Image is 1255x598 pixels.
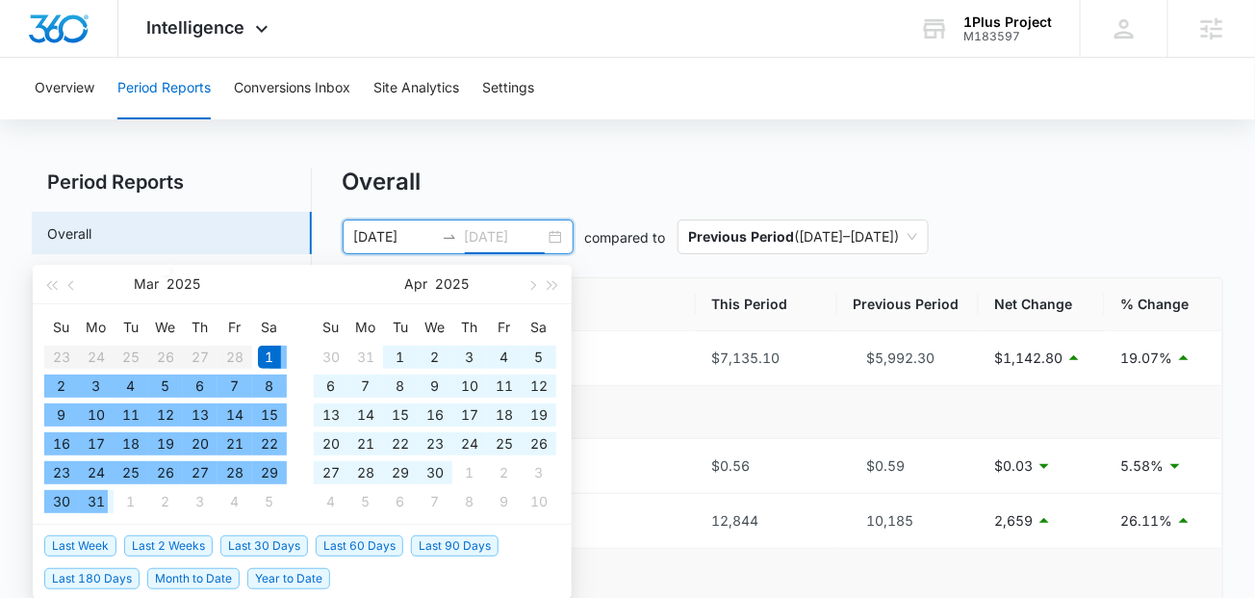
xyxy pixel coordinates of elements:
td: 2025-03-30 [314,343,348,372]
div: 8 [458,490,481,513]
div: $5,992.30 [853,348,963,369]
div: 13 [320,403,343,427]
p: Previous Period [689,228,795,245]
span: Last 90 Days [411,535,499,557]
a: Overall [47,223,91,244]
td: 2025-05-10 [522,487,556,516]
span: Last 60 Days [316,535,403,557]
div: $7,135.10 [711,348,822,369]
td: 2025-03-08 [252,372,287,401]
td: 2025-04-21 [348,429,383,458]
div: 5 [527,346,551,369]
th: Th [452,312,487,343]
td: 2025-03-16 [44,429,79,458]
div: 23 [50,461,73,484]
td: 2025-03-07 [218,372,252,401]
td: 2025-05-08 [452,487,487,516]
div: 21 [223,432,246,455]
div: 29 [389,461,412,484]
span: Year to Date [247,568,330,589]
td: 2025-03-26 [148,458,183,487]
div: 17 [458,403,481,427]
td: 2025-04-12 [522,372,556,401]
td: 2025-03-06 [183,372,218,401]
div: 12,844 [711,510,822,532]
button: Overview [35,58,94,119]
div: 1 [258,346,281,369]
input: End date [465,226,545,247]
div: 2 [423,346,447,369]
td: Visibility [344,386,1223,439]
td: 2025-04-05 [522,343,556,372]
div: 30 [320,346,343,369]
td: 2025-03-11 [114,401,148,429]
th: We [148,312,183,343]
div: 21 [354,432,377,455]
div: 2 [493,461,516,484]
div: 11 [119,403,142,427]
div: 8 [258,375,281,398]
td: 2025-05-01 [452,458,487,487]
p: 5.58% [1120,455,1164,477]
td: 2025-05-05 [348,487,383,516]
div: 1 [389,346,412,369]
td: 2025-03-02 [44,372,79,401]
span: Month to Date [147,568,240,589]
div: 4 [493,346,516,369]
div: 18 [493,403,516,427]
th: Tu [114,312,148,343]
td: 2025-04-10 [452,372,487,401]
div: 7 [354,375,377,398]
td: 2025-03-29 [252,458,287,487]
div: 9 [493,490,516,513]
th: Sa [252,312,287,343]
td: 2025-03-13 [183,401,218,429]
div: 28 [223,461,246,484]
div: 9 [50,403,73,427]
button: Site Analytics [373,58,459,119]
td: 2025-04-04 [487,343,522,372]
p: 2,659 [994,510,1033,532]
td: 2025-03-24 [79,458,114,487]
td: 2025-03-23 [44,458,79,487]
span: Last Week [44,535,116,557]
div: 25 [493,432,516,455]
td: 2025-05-07 [418,487,452,516]
th: Net Change [979,278,1105,331]
div: 20 [320,432,343,455]
td: 2025-04-03 [452,343,487,372]
p: $1,142.80 [994,348,1063,369]
div: 12 [527,375,551,398]
div: 19 [527,403,551,427]
span: ( [DATE] – [DATE] ) [689,221,917,253]
th: Su [44,312,79,343]
td: 2025-04-28 [348,458,383,487]
td: 2025-04-25 [487,429,522,458]
th: % Change [1105,278,1222,331]
td: 2025-05-09 [487,487,522,516]
div: 6 [389,490,412,513]
th: Mo [348,312,383,343]
td: 2025-04-18 [487,401,522,429]
span: Intelligence [147,17,245,38]
th: Su [314,312,348,343]
td: 2025-04-20 [314,429,348,458]
div: 13 [189,403,212,427]
span: Last 180 Days [44,568,140,589]
div: 3 [458,346,481,369]
td: 2025-03-04 [114,372,148,401]
td: 2025-04-13 [314,401,348,429]
span: swap-right [442,229,457,245]
td: 2025-03-25 [114,458,148,487]
button: Mar [135,265,160,303]
div: 30 [50,490,73,513]
div: 24 [85,461,108,484]
td: 2025-03-03 [79,372,114,401]
div: 15 [258,403,281,427]
th: Previous Period [837,278,979,331]
th: Sa [522,312,556,343]
td: 2025-03-18 [114,429,148,458]
div: 15 [389,403,412,427]
div: 27 [189,461,212,484]
td: 2025-04-19 [522,401,556,429]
